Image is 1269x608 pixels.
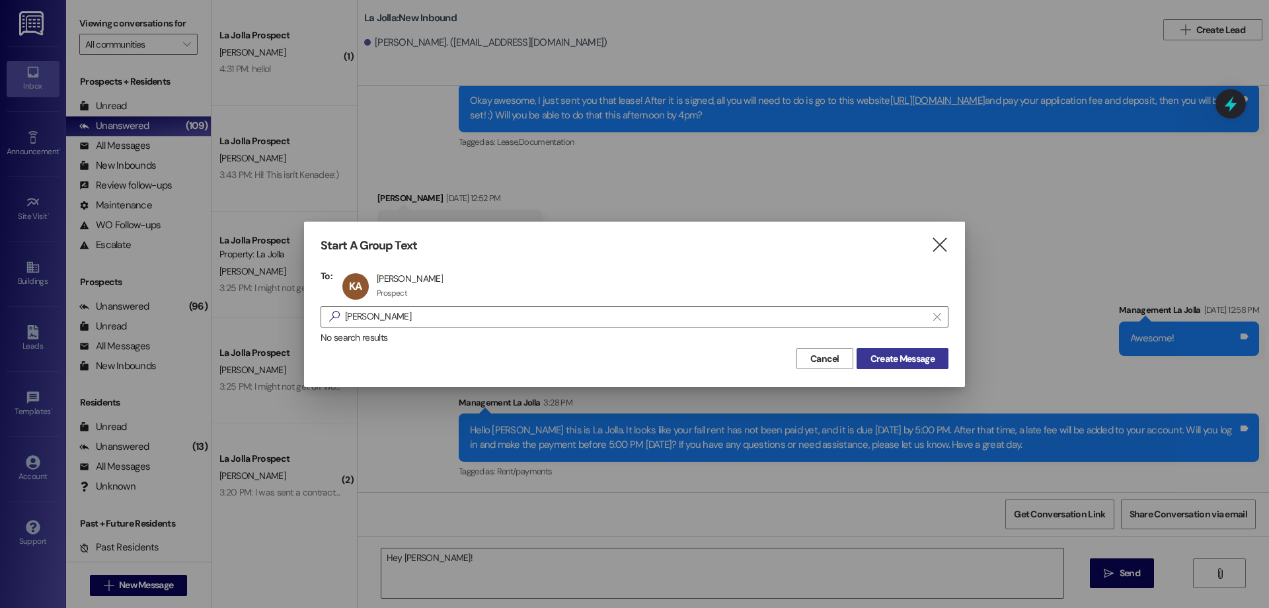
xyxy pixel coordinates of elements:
button: Clear text [927,307,948,327]
div: Prospect [377,288,407,298]
input: Search for any contact or apartment [345,308,927,326]
div: No search results [321,331,948,345]
span: KA [349,279,362,293]
i:  [931,238,948,252]
div: [PERSON_NAME] [377,273,443,284]
i:  [324,310,345,324]
span: Cancel [810,352,839,366]
h3: Start A Group Text [321,238,417,253]
button: Create Message [857,348,948,369]
h3: To: [321,270,332,282]
button: Cancel [796,348,853,369]
i:  [933,312,941,322]
span: Create Message [870,352,935,366]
